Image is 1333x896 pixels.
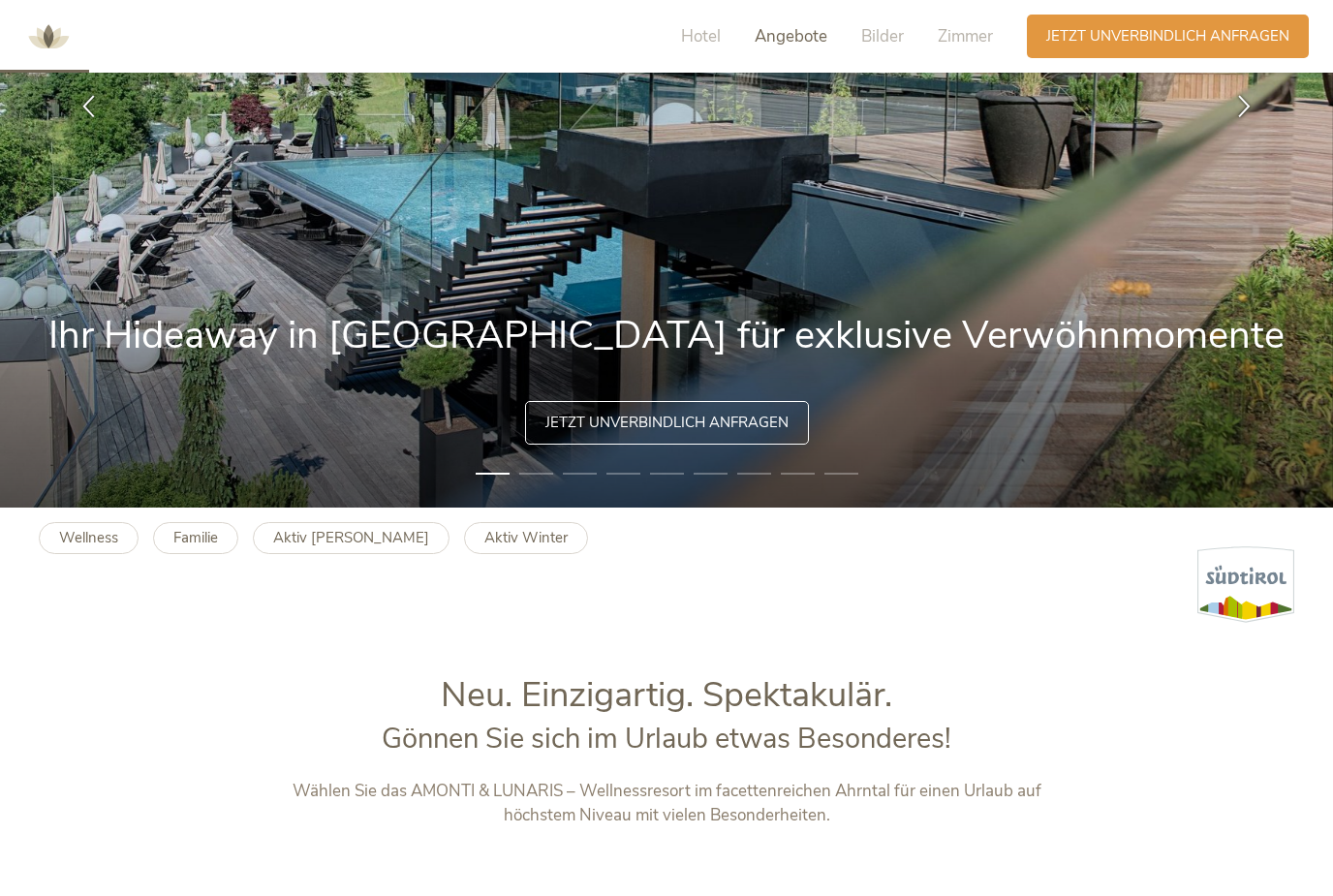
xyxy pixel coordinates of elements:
a: Familie [153,522,238,554]
span: Neu. Einzigartig. Spektakulär. [441,671,892,719]
b: Wellness [59,528,118,547]
a: AMONTI & LUNARIS Wellnessresort [19,29,77,43]
span: Jetzt unverbindlich anfragen [1046,26,1289,46]
span: Angebote [755,25,827,47]
img: Südtirol [1197,546,1294,623]
b: Aktiv [PERSON_NAME] [273,528,429,547]
span: Jetzt unverbindlich anfragen [545,413,789,433]
span: Zimmer [938,25,993,47]
a: Aktiv [PERSON_NAME] [253,522,449,554]
span: Gönnen Sie sich im Urlaub etwas Besonderes! [382,720,951,757]
img: AMONTI & LUNARIS Wellnessresort [19,8,77,66]
b: Familie [173,528,218,547]
a: Aktiv Winter [464,522,588,554]
span: Hotel [681,25,721,47]
span: Bilder [861,25,904,47]
p: Wählen Sie das AMONTI & LUNARIS – Wellnessresort im facettenreichen Ahrntal für einen Urlaub auf ... [263,779,1071,828]
a: Wellness [39,522,139,554]
b: Aktiv Winter [484,528,568,547]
